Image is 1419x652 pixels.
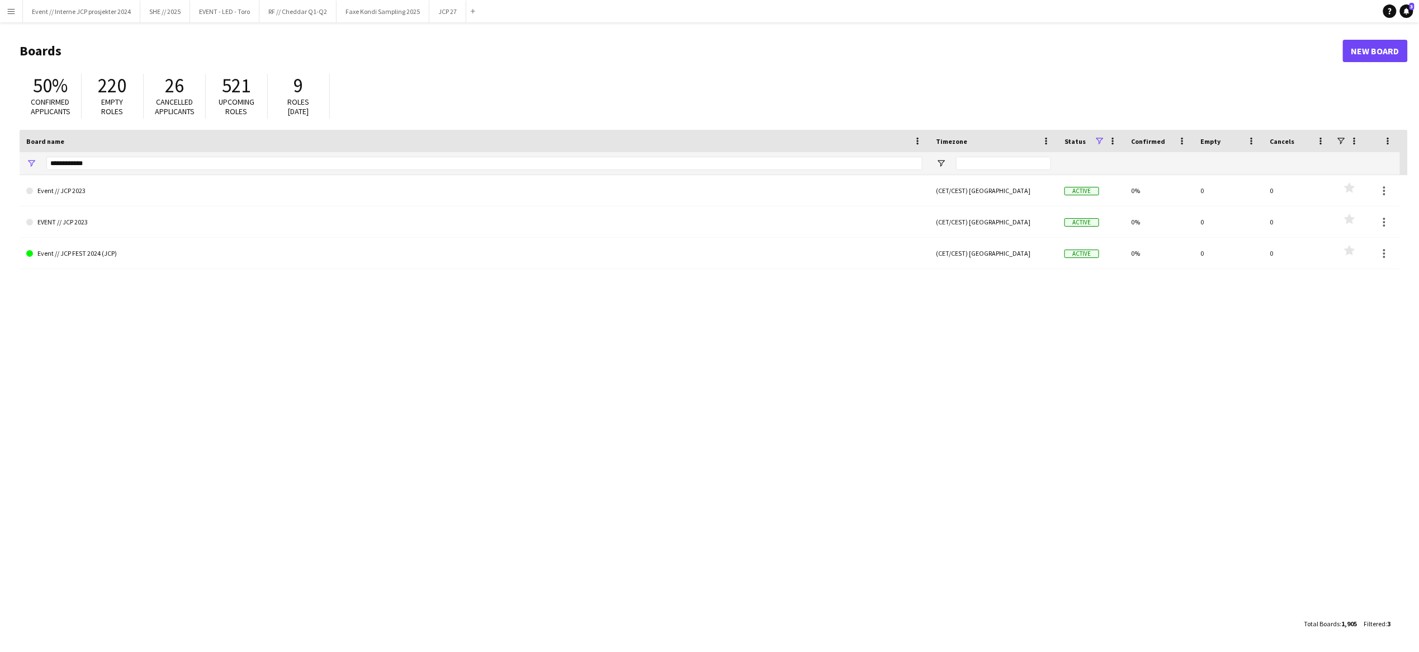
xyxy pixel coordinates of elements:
button: EVENT - LED - Toro [190,1,259,22]
div: 0% [1125,207,1194,237]
div: 0% [1125,238,1194,269]
span: Cancels [1270,137,1295,146]
span: 26 [165,73,184,98]
span: Filtered [1364,620,1386,628]
div: (CET/CEST) [GEOGRAPHIC_DATA] [929,238,1058,269]
span: Confirmed applicants [31,97,70,116]
span: Upcoming roles [219,97,254,116]
button: RF // Cheddar Q1-Q2 [259,1,337,22]
button: JCP 27 [429,1,466,22]
span: Empty [1201,137,1221,146]
span: Confirmed [1132,137,1166,146]
span: Active [1065,187,1099,195]
a: Event // JCP FEST 2024 (JCP) [26,238,923,269]
span: 9 [294,73,304,98]
span: 3 [1388,620,1391,628]
span: 220 [98,73,127,98]
a: Event // JCP 2023 [26,175,923,207]
span: Empty roles [102,97,124,116]
div: 0 [1194,238,1264,269]
div: 0 [1264,238,1333,269]
span: Status [1065,137,1086,146]
span: Cancelled applicants [155,97,195,116]
div: : [1304,613,1357,635]
div: (CET/CEST) [GEOGRAPHIC_DATA] [929,207,1058,237]
input: Board name Filter Input [46,157,923,170]
span: Active [1065,250,1099,258]
span: Board name [26,137,64,146]
div: 0% [1125,175,1194,206]
button: Open Filter Menu [936,158,946,168]
span: Active [1065,218,1099,227]
a: 3 [1400,4,1413,18]
span: 50% [33,73,68,98]
div: : [1364,613,1391,635]
a: EVENT // JCP 2023 [26,207,923,238]
input: Timezone Filter Input [956,157,1051,170]
span: 3 [1409,3,1415,10]
div: 0 [1194,175,1264,206]
button: SHE // 2025 [140,1,190,22]
span: Roles [DATE] [288,97,310,116]
span: 521 [223,73,251,98]
button: Event // Interne JCP prosjekter 2024 [23,1,140,22]
a: New Board [1343,40,1408,62]
div: (CET/CEST) [GEOGRAPHIC_DATA] [929,175,1058,206]
button: Open Filter Menu [26,158,36,168]
div: 0 [1194,207,1264,237]
span: Timezone [936,137,967,146]
div: 0 [1264,207,1333,237]
div: 0 [1264,175,1333,206]
h1: Boards [20,43,1343,59]
button: Faxe Kondi Sampling 2025 [337,1,429,22]
span: 1,905 [1342,620,1357,628]
span: Total Boards [1304,620,1340,628]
